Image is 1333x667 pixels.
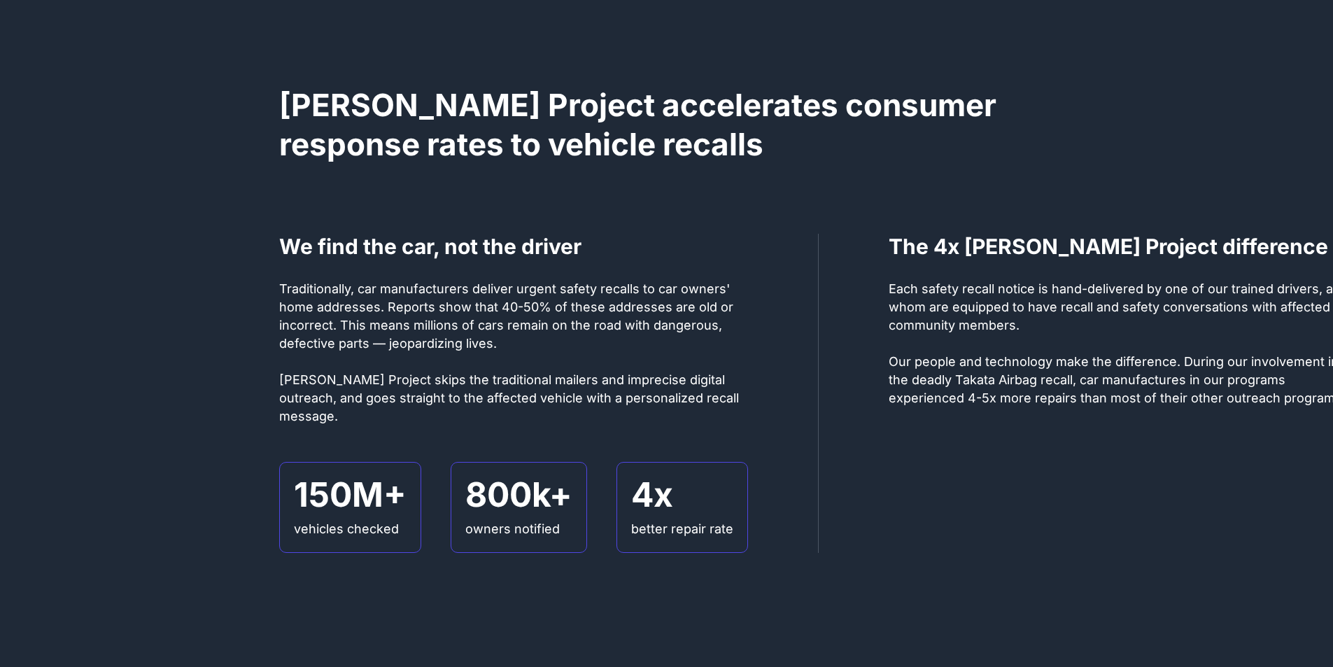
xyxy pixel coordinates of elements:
[294,520,407,538] p: vehicles checked
[465,477,572,513] p: 800k+
[279,234,748,259] h3: We find the car, not the driver
[279,85,1055,164] h2: [PERSON_NAME] Project accelerates consumer response rates to vehicle recalls
[465,520,572,538] p: owners notified
[631,520,733,538] p: better repair rate
[279,280,748,426] p: Traditionally, car manufacturers deliver urgent safety recalls to car owners' home addresses. Rep...
[294,477,407,513] p: 150M+
[631,477,733,513] p: 4x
